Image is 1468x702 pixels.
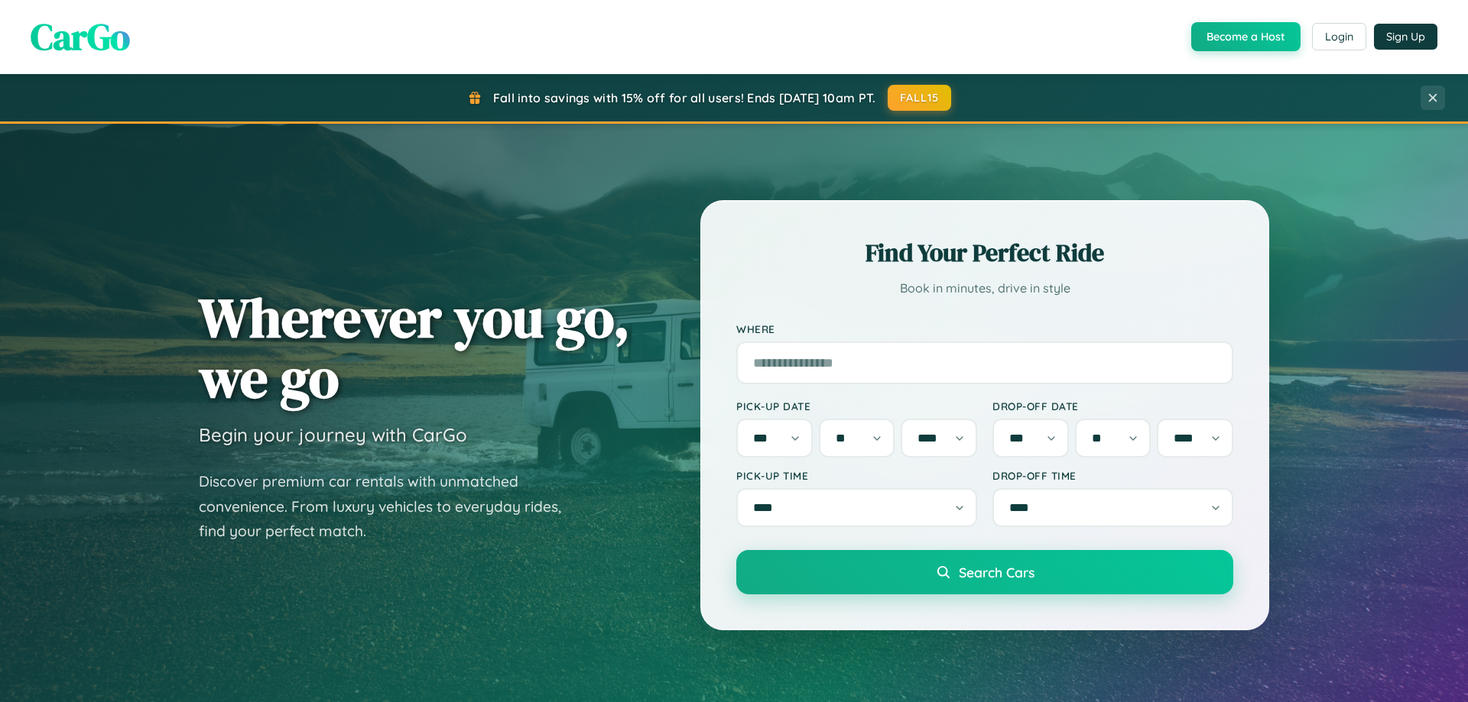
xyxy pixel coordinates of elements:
h3: Begin your journey with CarGo [199,423,467,446]
button: Become a Host [1191,22,1301,51]
label: Pick-up Date [736,400,977,412]
h1: Wherever you go, we go [199,287,630,408]
button: Sign Up [1374,24,1437,50]
span: Search Cars [959,564,1034,581]
button: FALL15 [888,85,952,111]
label: Pick-up Time [736,469,977,482]
h2: Find Your Perfect Ride [736,236,1233,270]
span: Fall into savings with 15% off for all users! Ends [DATE] 10am PT. [493,90,876,105]
button: Search Cars [736,550,1233,594]
span: CarGo [31,11,130,62]
label: Drop-off Time [992,469,1233,482]
button: Login [1312,23,1366,50]
label: Where [736,322,1233,335]
label: Drop-off Date [992,400,1233,412]
p: Discover premium car rentals with unmatched convenience. From luxury vehicles to everyday rides, ... [199,469,581,544]
p: Book in minutes, drive in style [736,277,1233,299]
